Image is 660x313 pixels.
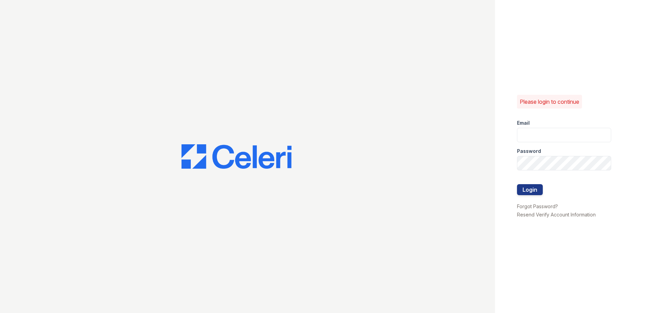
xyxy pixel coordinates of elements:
p: Please login to continue [520,98,579,106]
label: Password [517,148,541,155]
label: Email [517,120,530,126]
a: Forgot Password? [517,203,558,209]
a: Resend Verify Account Information [517,212,596,217]
button: Login [517,184,543,195]
img: CE_Logo_Blue-a8612792a0a2168367f1c8372b55b34899dd931a85d93a1a3d3e32e68fde9ad4.png [181,144,291,169]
